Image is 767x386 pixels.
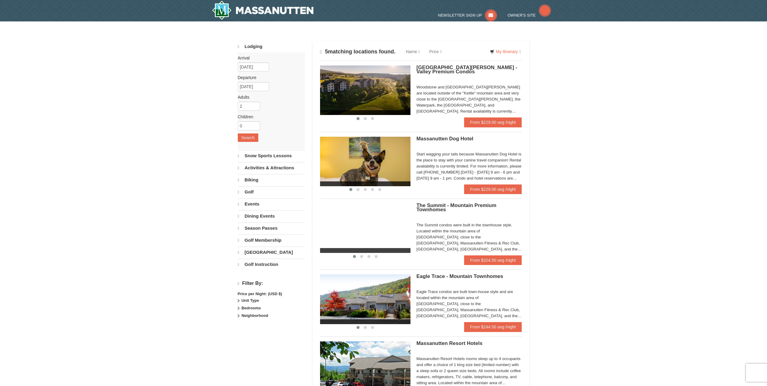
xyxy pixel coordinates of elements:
strong: Price per Night: (USD $) [238,292,282,296]
div: Start wagging your tails because Massanutten Dog Hotel is the place to stay with your canine trav... [417,151,522,181]
strong: Bedrooms [241,306,261,310]
span: Massanutten Resort Hotels [417,340,483,346]
a: Golf Membership [238,234,305,246]
span: Owner's Site [508,13,536,18]
a: Owner's Site [508,13,551,18]
span: Newsletter Sign Up [438,13,482,18]
a: Massanutten Resort [212,1,314,20]
a: Dining Events [238,210,305,222]
a: Lodging [238,41,305,52]
a: Golf Instruction [238,259,305,270]
a: Biking [238,174,305,186]
div: Eagle Trace condos are built town-house style and are located within the mountain area of [GEOGRA... [417,289,522,319]
img: Massanutten Resort Logo [212,1,314,20]
label: Departure [238,75,300,81]
strong: Unit Type [241,298,259,303]
a: From $324.50 avg /night [464,255,522,265]
a: From $229.00 avg /night [464,184,522,194]
a: Golf [238,186,305,198]
a: Activities & Attractions [238,162,305,174]
span: The Summit - Mountain Premium Townhomes [417,203,496,212]
a: Newsletter Sign Up [438,13,497,18]
a: Price [425,46,446,58]
a: Name [401,46,425,58]
div: Massanutten Resort Hotels rooms sleep up to 4 occupants and offer a choice of 1 king size bed (li... [417,356,522,386]
button: Search [238,133,258,142]
a: My Itinerary [486,47,525,56]
a: From $244.50 avg /night [464,322,522,332]
label: Children [238,114,300,120]
a: Snow Sports Lessons [238,150,305,161]
span: [GEOGRAPHIC_DATA][PERSON_NAME] - Valley Premium Condos [417,65,517,75]
label: Arrival [238,55,300,61]
div: The Summit condos were built in the townhouse style. Located within the mountain area of [GEOGRAP... [417,222,522,252]
label: Adults [238,94,300,100]
a: [GEOGRAPHIC_DATA] [238,247,305,258]
span: Eagle Trace - Mountain Townhomes [417,273,503,279]
strong: Neighborhood [241,313,268,318]
span: Massanutten Dog Hotel [417,136,473,142]
a: From $229.00 avg /night [464,117,522,127]
a: Season Passes [238,222,305,234]
div: Woodstone and [GEOGRAPHIC_DATA][PERSON_NAME] are located outside of the "Kettle" mountain area an... [417,84,522,114]
h4: Filter By: [238,281,305,286]
a: Events [238,198,305,210]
